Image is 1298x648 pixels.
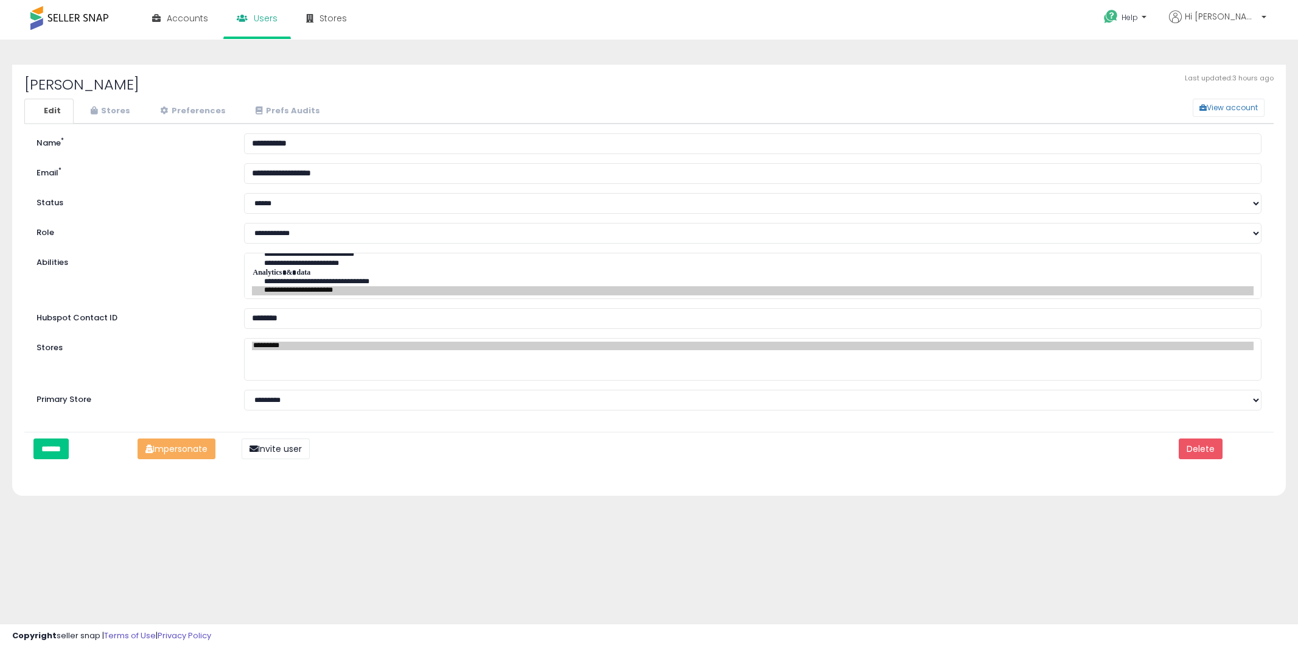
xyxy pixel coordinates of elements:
h2: [PERSON_NAME] [24,77,1274,93]
span: Hi [PERSON_NAME] [1185,10,1258,23]
label: Name [27,133,235,149]
a: Stores [75,99,143,124]
label: Stores [27,338,235,354]
label: Email [27,163,235,179]
button: View account [1193,99,1265,117]
span: Users [254,12,277,24]
a: Hi [PERSON_NAME] [1169,10,1266,38]
button: Delete [1179,438,1223,459]
a: Prefs Audits [240,99,333,124]
label: Role [27,223,235,239]
i: Get Help [1103,9,1118,24]
a: View account [1184,99,1202,117]
button: Invite user [242,438,310,459]
span: Help [1122,12,1138,23]
label: Hubspot Contact ID [27,308,235,324]
a: Edit [24,99,74,124]
a: Preferences [144,99,239,124]
button: Impersonate [138,438,215,459]
label: Abilities [37,257,68,269]
span: Last updated: 3 hours ago [1185,74,1274,83]
span: Stores [319,12,347,24]
label: Primary Store [27,390,235,406]
label: Status [27,193,235,209]
span: Accounts [167,12,208,24]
